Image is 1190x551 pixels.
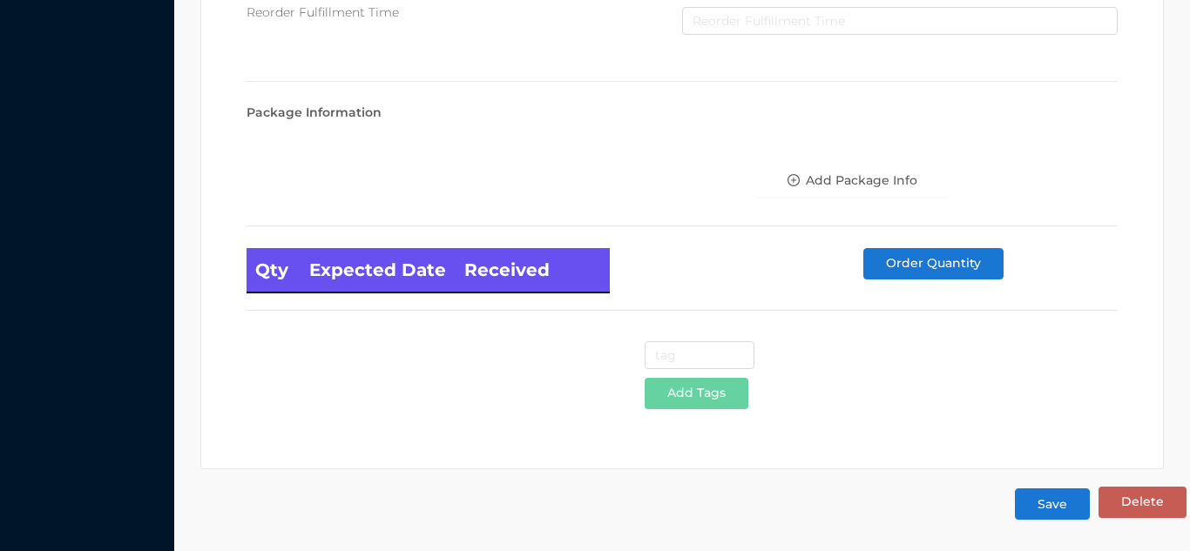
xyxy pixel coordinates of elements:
th: Expected Date [301,248,455,292]
div: Package Information [247,104,1118,122]
button: Save [1015,488,1090,520]
button: Order Quantity [863,248,1004,279]
th: Received [456,248,610,292]
th: Qty [247,248,301,292]
input: Reorder Fulfillment Time [682,7,1118,35]
input: tag [645,341,755,369]
button: Add Tags [645,378,748,409]
button: Delete [1099,487,1187,518]
button: icon: plus-circle-oAdd Package Info [754,165,950,197]
div: Reorder Fulfillment Time [247,3,682,22]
